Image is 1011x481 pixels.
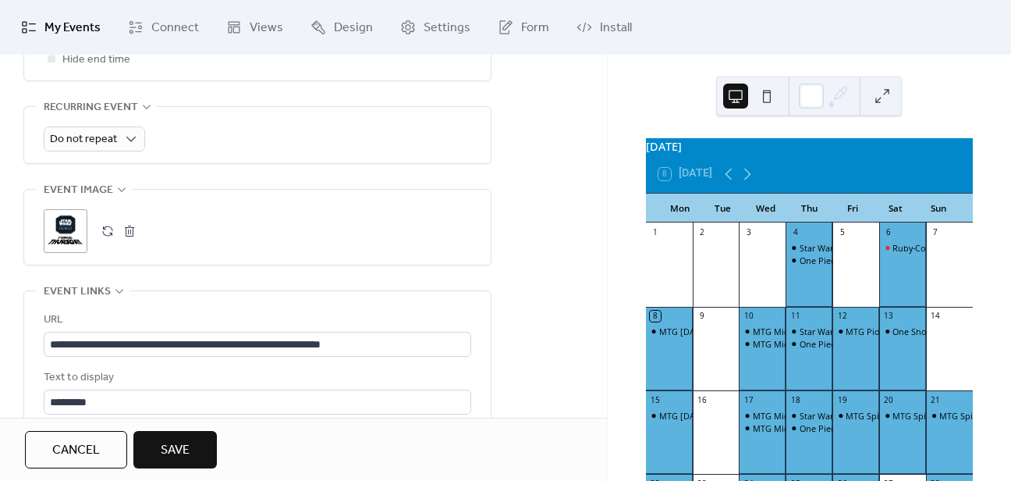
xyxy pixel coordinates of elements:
div: 7 [930,227,941,238]
span: Event image [44,181,113,200]
div: Star Wars Unlimited Forceday [786,242,832,254]
a: Design [299,6,385,48]
span: Install [600,19,632,37]
a: Install [565,6,644,48]
div: 1 [650,227,661,238]
span: Event links [44,283,111,301]
div: 16 [697,394,708,405]
div: 12 [837,311,848,322]
a: Connect [116,6,211,48]
button: Save [133,431,217,469]
div: Star Wars Unlimited Forceday [800,242,917,254]
div: MTG Monday Magic - Commander [646,410,693,422]
div: 11 [790,311,801,322]
div: 2 [697,227,708,238]
div: Text to display [44,369,468,387]
div: MTG Midweek Magic - Modern [739,338,786,350]
div: Sat [874,194,917,223]
div: MTG Pioneer tournament FNM [846,326,970,337]
div: MTG Monday Magic - Commander [646,326,693,337]
div: MTG Midweek Magic - Modern [753,338,874,350]
div: Fri [831,194,874,223]
div: MTG Spider-Man prerelease [879,410,926,422]
div: 10 [743,311,754,322]
div: Thu [788,194,831,223]
div: MTG Spider-Man prerelease [892,410,1003,422]
div: 3 [743,227,754,238]
div: Ruby-Con [879,242,926,254]
div: MTG Midweek Magic - Commander [753,326,892,337]
a: Settings [388,6,482,48]
div: MTG [DATE] Magic - Commander [659,326,790,337]
div: URL [44,311,468,330]
div: 19 [837,394,848,405]
div: One Piece Card Game Store Tournament [786,422,832,434]
div: 20 [884,394,895,405]
div: Star Wars Unlimited Forceday [800,410,917,422]
div: One Piece Card Game Store Tournament [800,422,962,434]
div: Star Wars Unlimited Forceday [786,326,832,337]
div: MTG Midweek Magic - Standard [753,422,879,434]
div: One Piece Card Game Store Tournament [800,255,962,266]
span: Cancel [52,441,100,460]
div: Star Wars Unlimited Forceday [786,410,832,422]
div: Ruby-Con [892,242,931,254]
span: My Events [44,19,101,37]
span: Settings [424,19,470,37]
span: Design [334,19,373,37]
div: MTG Spider-Man 2HG pre-release [832,410,879,422]
div: MTG Spider-Man prerelease [926,410,973,422]
div: MTG [DATE] Magic - Commander [659,410,790,422]
div: MTG Midweek Magic - Commander [739,326,786,337]
div: 6 [884,227,895,238]
a: Form [486,6,561,48]
div: 17 [743,394,754,405]
span: Do not repeat [50,129,117,150]
a: My Events [9,6,112,48]
div: 18 [790,394,801,405]
span: Form [521,19,549,37]
div: [DATE] [646,138,973,155]
div: 8 [650,311,661,322]
div: MTG Midweek Magic - Standard [739,422,786,434]
div: MTG Midweek Magic - Commander [753,410,892,422]
span: Save [161,441,190,460]
div: MTG Spider-Man 2HG pre-release [846,410,978,422]
div: One Piece Card Game Store Tournament [786,338,832,350]
button: Cancel [25,431,127,469]
div: MTG Midweek Magic - Commander [739,410,786,422]
div: One Piece Card Game Store Tournament [786,255,832,266]
div: Mon [658,194,701,223]
div: 13 [884,311,895,322]
div: Tue [701,194,744,223]
div: MTG Pioneer tournament FNM [832,326,879,337]
div: 21 [930,394,941,405]
span: Connect [151,19,199,37]
div: Wed [744,194,787,223]
div: 5 [837,227,848,238]
div: 15 [650,394,661,405]
div: 9 [697,311,708,322]
div: Sun [917,194,960,223]
div: 4 [790,227,801,238]
span: Hide end time [62,51,130,69]
span: Recurring event [44,98,138,117]
div: Star Wars Unlimited Forceday [800,326,917,337]
div: ; [44,209,87,253]
div: 14 [930,311,941,322]
a: Views [215,6,295,48]
div: One Shot Roleplaying and Story Game Night [879,326,926,337]
div: One Piece Card Game Store Tournament [800,338,962,350]
span: Views [250,19,283,37]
